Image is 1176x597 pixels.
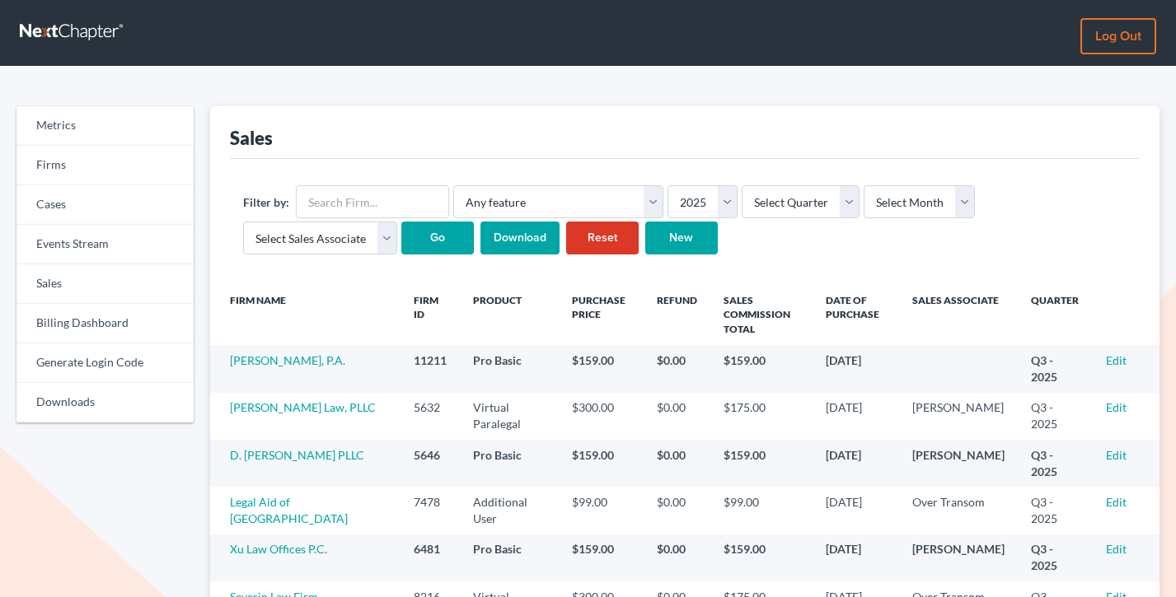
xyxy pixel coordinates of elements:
[899,534,1018,581] td: [PERSON_NAME]
[813,345,899,392] td: [DATE]
[16,185,194,225] a: Cases
[401,440,461,487] td: 5646
[899,440,1018,487] td: [PERSON_NAME]
[16,343,194,383] a: Generate Login Code
[899,487,1018,534] td: Over Transom
[401,284,461,345] th: Firm ID
[16,264,194,304] a: Sales
[1106,542,1127,556] a: Edit
[710,393,813,440] td: $175.00
[559,393,644,440] td: $300.00
[813,487,899,534] td: [DATE]
[296,185,449,218] input: Search Firm...
[230,400,376,414] a: [PERSON_NAME] Law, PLLC
[710,487,813,534] td: $99.00
[899,284,1018,345] th: Sales Associate
[644,487,710,534] td: $0.00
[460,284,559,345] th: Product
[559,345,644,392] td: $159.00
[230,495,348,525] a: Legal Aid of [GEOGRAPHIC_DATA]
[210,284,401,345] th: Firm Name
[1018,440,1093,487] td: Q3 - 2025
[460,487,559,534] td: Additional User
[644,284,710,345] th: Refund
[230,542,327,556] a: Xu Law Offices P.C.
[401,393,461,440] td: 5632
[16,146,194,185] a: Firms
[1018,284,1093,345] th: Quarter
[16,304,194,343] a: Billing Dashboard
[401,222,474,254] input: Go
[460,440,559,487] td: Pro Basic
[460,393,559,440] td: Virtual Paralegal
[710,534,813,581] td: $159.00
[230,126,273,150] div: Sales
[813,534,899,581] td: [DATE]
[16,225,194,264] a: Events Stream
[566,222,639,254] a: Reset
[1106,448,1127,462] a: Edit
[1018,534,1093,581] td: Q3 - 2025
[710,440,813,487] td: $159.00
[230,353,345,367] a: [PERSON_NAME], P.A.
[480,222,560,254] input: Download
[243,194,289,211] label: Filter by:
[710,345,813,392] td: $159.00
[1018,345,1093,392] td: Q3 - 2025
[401,487,461,534] td: 7478
[559,440,644,487] td: $159.00
[559,487,644,534] td: $99.00
[813,284,899,345] th: Date of Purchase
[559,284,644,345] th: Purchase Price
[1106,495,1127,509] a: Edit
[1106,400,1127,414] a: Edit
[1106,353,1127,367] a: Edit
[460,345,559,392] td: Pro Basic
[1018,393,1093,440] td: Q3 - 2025
[401,534,461,581] td: 6481
[460,534,559,581] td: Pro Basic
[899,393,1018,440] td: [PERSON_NAME]
[16,383,194,422] a: Downloads
[401,345,461,392] td: 11211
[1080,18,1156,54] a: Log out
[644,534,710,581] td: $0.00
[1018,487,1093,534] td: Q3 - 2025
[230,448,364,462] a: D. [PERSON_NAME] PLLC
[644,393,710,440] td: $0.00
[813,393,899,440] td: [DATE]
[644,440,710,487] td: $0.00
[559,534,644,581] td: $159.00
[710,284,813,345] th: Sales Commission Total
[645,222,718,254] a: New
[16,106,194,146] a: Metrics
[813,440,899,487] td: [DATE]
[644,345,710,392] td: $0.00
